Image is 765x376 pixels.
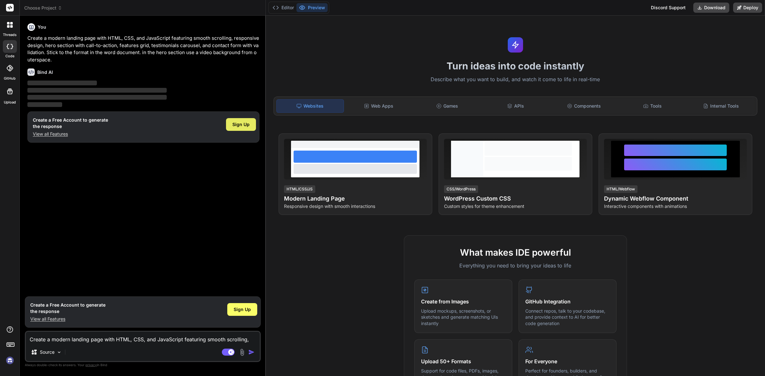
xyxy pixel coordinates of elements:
[232,121,250,128] span: Sign Up
[33,117,108,130] h1: Create a Free Account to generate the response
[604,203,747,209] p: Interactive components with animations
[4,355,15,366] img: signin
[27,81,97,85] span: ‌
[27,35,259,63] p: Create a modern landing page with HTML, CSS, and JavaScript featuring smooth scrolling, responsiv...
[525,358,610,365] h4: For Everyone
[525,308,610,327] p: Connect repos, talk to your codebase, and provide context to AI for better code generation
[550,99,618,113] div: Components
[421,298,506,305] h4: Create from Images
[5,53,14,59] label: code
[33,131,108,137] p: View all Features
[421,358,506,365] h4: Upload 50+ Formats
[284,203,427,209] p: Responsive design with smooth interactions
[270,75,761,84] p: Describe what you want to build, and watch it come to life in real-time
[85,363,97,367] span: privacy
[27,102,62,107] span: ‌
[284,194,427,203] h4: Modern Landing Page
[4,76,16,81] label: GitHub
[414,246,616,259] h2: What makes IDE powerful
[525,298,610,305] h4: GitHub Integration
[38,24,46,30] h6: You
[276,99,344,113] div: Websites
[234,306,251,313] span: Sign Up
[27,95,167,100] span: ‌
[687,99,754,113] div: Internal Tools
[40,349,55,355] p: Source
[733,3,762,13] button: Deploy
[238,349,246,356] img: attachment
[693,3,729,13] button: Download
[30,316,106,322] p: View all Features
[4,100,16,105] label: Upload
[619,99,686,113] div: Tools
[30,302,106,315] h1: Create a Free Account to generate the response
[56,350,62,355] img: Pick Models
[345,99,412,113] div: Web Apps
[482,99,549,113] div: APIs
[414,99,481,113] div: Games
[421,308,506,327] p: Upload mockups, screenshots, or sketches and generate matching UIs instantly
[24,5,62,11] span: Choose Project
[414,262,616,269] p: Everything you need to bring your ideas to life
[27,88,167,93] span: ‌
[25,362,261,368] p: Always double-check its answers. Your in Bind
[444,203,587,209] p: Custom styles for theme enhancement
[37,69,53,75] h6: Bind AI
[444,185,478,193] div: CSS/WordPress
[604,194,747,203] h4: Dynamic Webflow Component
[284,185,315,193] div: HTML/CSS/JS
[270,3,296,12] button: Editor
[270,60,761,72] h1: Turn ideas into code instantly
[248,349,255,355] img: icon
[3,32,17,38] label: threads
[647,3,689,13] div: Discord Support
[296,3,328,12] button: Preview
[444,194,587,203] h4: WordPress Custom CSS
[604,185,637,193] div: HTML/Webflow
